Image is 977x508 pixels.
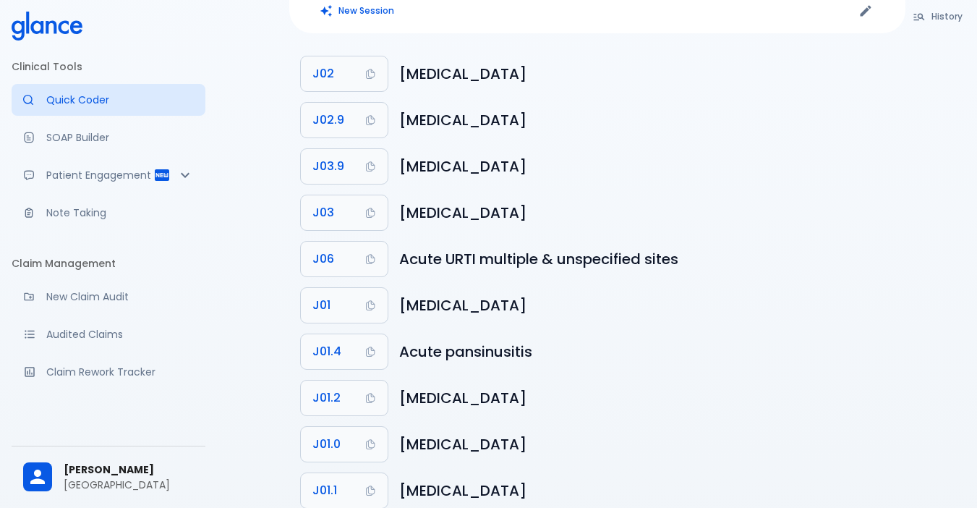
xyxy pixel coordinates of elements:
[399,340,894,363] h6: Acute pansinusitis
[301,195,388,230] button: Copy Code J03 to clipboard
[312,481,337,501] span: J01.1
[301,427,388,462] button: Copy Code J01.0 to clipboard
[399,386,894,410] h6: Acute ethmoidal sinusitis
[312,64,334,84] span: J02
[301,334,388,369] button: Copy Code J01.4 to clipboard
[399,109,894,132] h6: Acute pharyngitis, unspecified
[399,62,894,85] h6: Acute pharyngitis
[12,318,205,350] a: View audited claims
[46,93,194,107] p: Quick Coder
[301,381,388,415] button: Copy Code J01.2 to clipboard
[12,84,205,116] a: Moramiz: Find ICD10AM codes instantly
[312,434,341,454] span: J01.0
[399,201,894,224] h6: Acute tonsillitis
[12,122,205,153] a: Docugen: Compose a clinical documentation in seconds
[399,479,894,502] h6: Acute frontal sinusitis
[301,242,388,276] button: Copy Code J06 to clipboard
[312,203,334,223] span: J03
[12,246,205,281] li: Claim Management
[312,249,334,269] span: J06
[312,342,341,362] span: J01.4
[46,168,153,182] p: Patient Engagement
[12,159,205,191] div: Patient Reports & Referrals
[399,294,894,317] h6: Acute sinusitis
[12,356,205,388] a: Monitor progress of claim corrections
[12,452,205,502] div: [PERSON_NAME][GEOGRAPHIC_DATA]
[312,156,344,177] span: J03.9
[64,462,194,478] span: [PERSON_NAME]
[301,103,388,137] button: Copy Code J02.9 to clipboard
[301,473,388,508] button: Copy Code J01.1 to clipboard
[46,206,194,220] p: Note Taking
[46,130,194,145] p: SOAP Builder
[301,288,388,323] button: Copy Code J01 to clipboard
[399,155,894,178] h6: Acute tonsillitis, unspecified
[399,247,894,271] h6: Acute upper respiratory infections of multiple and unspecified sites
[301,56,388,91] button: Copy Code J02 to clipboard
[46,365,194,379] p: Claim Rework Tracker
[12,197,205,229] a: Advanced note-taking
[12,49,205,84] li: Clinical Tools
[312,295,330,316] span: J01
[46,327,194,342] p: Audited Claims
[399,433,894,456] h6: Acute maxillary sinusitis
[905,6,971,27] button: History
[301,149,388,184] button: Copy Code J03.9 to clipboard
[312,388,341,408] span: J01.2
[12,281,205,313] a: Audit a new claim
[12,406,205,441] li: Support
[312,110,344,130] span: J02.9
[64,478,194,492] p: [GEOGRAPHIC_DATA]
[46,289,194,304] p: New Claim Audit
